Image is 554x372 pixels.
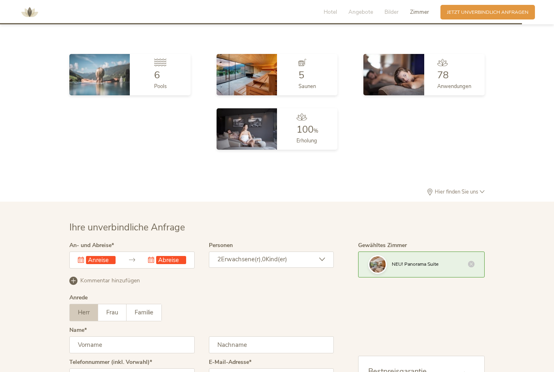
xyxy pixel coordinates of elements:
[221,255,262,263] span: Erwachsene(r),
[69,359,152,365] label: Telefonnummer (inkl. Vorwahl)
[348,8,373,16] span: Angebote
[298,83,316,90] span: Saunen
[358,241,407,249] span: Gewähltes Zimmer
[69,327,87,333] label: Name
[106,308,118,316] span: Frau
[433,189,480,195] span: Hier finden Sie uns
[324,8,337,16] span: Hotel
[369,256,386,273] img: Ihre unverbindliche Anfrage
[209,359,251,365] label: E-Mail-Adresse
[262,255,266,263] span: 0
[392,261,438,267] span: NEU! Panorama Suite
[217,255,221,263] span: 2
[296,123,314,136] span: 100
[17,10,42,14] a: AMONTI & LUNARIS Wellnessresort
[384,8,399,16] span: Bilder
[447,9,528,16] span: Jetzt unverbindlich anfragen
[154,69,160,82] span: 6
[410,8,429,16] span: Zimmer
[314,127,318,135] span: %
[266,255,287,263] span: Kind(er)
[209,243,233,248] label: Personen
[209,336,334,353] input: Nachname
[69,221,185,234] span: Ihre unverbindliche Anfrage
[80,277,140,285] span: Kommentar hinzufügen
[78,308,90,316] span: Herr
[69,336,195,353] input: Vorname
[69,295,88,301] div: Anrede
[437,69,449,82] span: 78
[156,256,186,264] input: Abreise
[296,137,317,144] span: Erholung
[135,308,153,316] span: Familie
[298,69,304,82] span: 5
[437,83,471,90] span: Anwendungen
[86,256,116,264] input: Anreise
[69,243,114,248] label: An- und Abreise
[154,83,167,90] span: Pools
